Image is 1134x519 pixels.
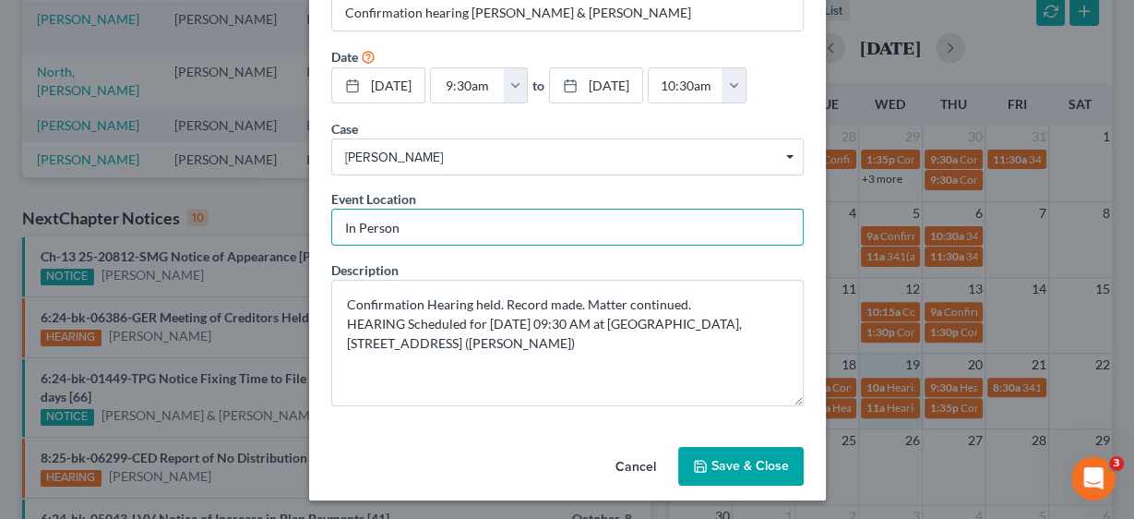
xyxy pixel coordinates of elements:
button: Cancel [601,449,671,486]
input: -- : -- [431,68,505,103]
label: Description [331,260,399,280]
input: Enter location... [332,210,803,245]
span: 3 [1109,456,1124,471]
input: -- : -- [649,68,722,103]
label: Date [331,47,358,66]
span: Select box activate [331,139,804,175]
button: Save & Close [678,447,804,486]
label: Case [331,119,358,139]
span: [PERSON_NAME] [345,148,790,167]
iframe: Intercom live chat [1071,456,1116,501]
a: [DATE] [332,68,424,103]
label: to [532,76,544,95]
a: [DATE] [550,68,642,103]
label: Event Location [331,189,416,209]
